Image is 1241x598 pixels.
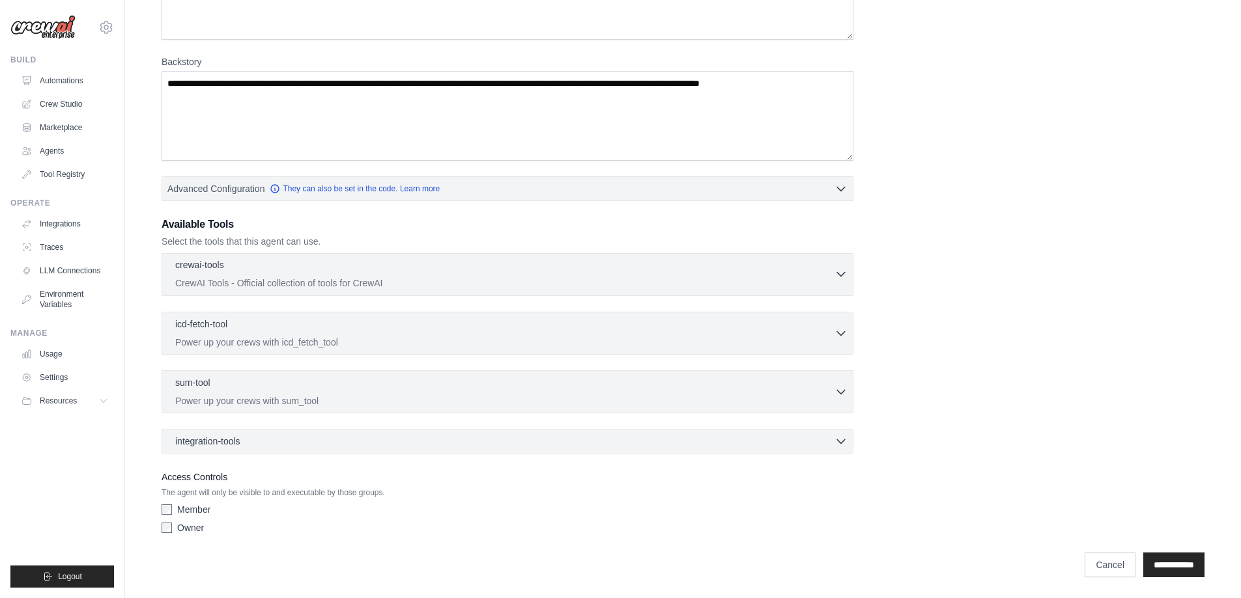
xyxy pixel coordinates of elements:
a: Environment Variables [16,284,114,315]
p: icd-fetch-tool [175,318,227,331]
span: Logout [58,571,82,582]
label: Backstory [162,55,853,68]
a: LLM Connections [16,260,114,281]
a: Settings [16,367,114,388]
a: Tool Registry [16,164,114,185]
p: Power up your crews with icd_fetch_tool [175,336,834,349]
a: Crew Studio [16,94,114,115]
span: integration-tools [175,435,240,448]
p: CrewAI Tools - Official collection of tools for CrewAI [175,277,834,290]
p: The agent will only be visible to and executable by those groups. [162,487,853,498]
span: Advanced Configuration [167,182,264,195]
button: integration-tools [167,435,848,448]
div: Operate [10,198,114,208]
p: Select the tools that this agent can use. [162,235,853,248]
span: Resources [40,396,77,406]
a: Usage [16,344,114,364]
button: crewai-tools CrewAI Tools - Official collection of tools for CrewAI [167,258,848,290]
button: Logout [10,565,114,588]
label: Access Controls [162,469,853,485]
button: Advanced Configuration They can also be set in the code. Learn more [162,177,853,200]
p: Power up your crews with sum_tool [175,394,834,407]
a: Automations [16,70,114,91]
img: Logo [10,15,76,40]
div: Build [10,55,114,65]
p: sum-tool [175,376,210,389]
a: They can also be set in the code. Learn more [270,183,440,194]
div: Manage [10,328,114,338]
a: Cancel [1085,552,1135,577]
a: Marketplace [16,117,114,138]
button: Resources [16,390,114,411]
button: icd-fetch-tool Power up your crews with icd_fetch_tool [167,318,848,349]
a: Traces [16,237,114,258]
a: Agents [16,141,114,161]
a: Integrations [16,213,114,234]
h3: Available Tools [162,217,853,232]
p: crewai-tools [175,258,224,271]
button: sum-tool Power up your crews with sum_tool [167,376,848,407]
label: Member [177,503,210,516]
label: Owner [177,521,204,534]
